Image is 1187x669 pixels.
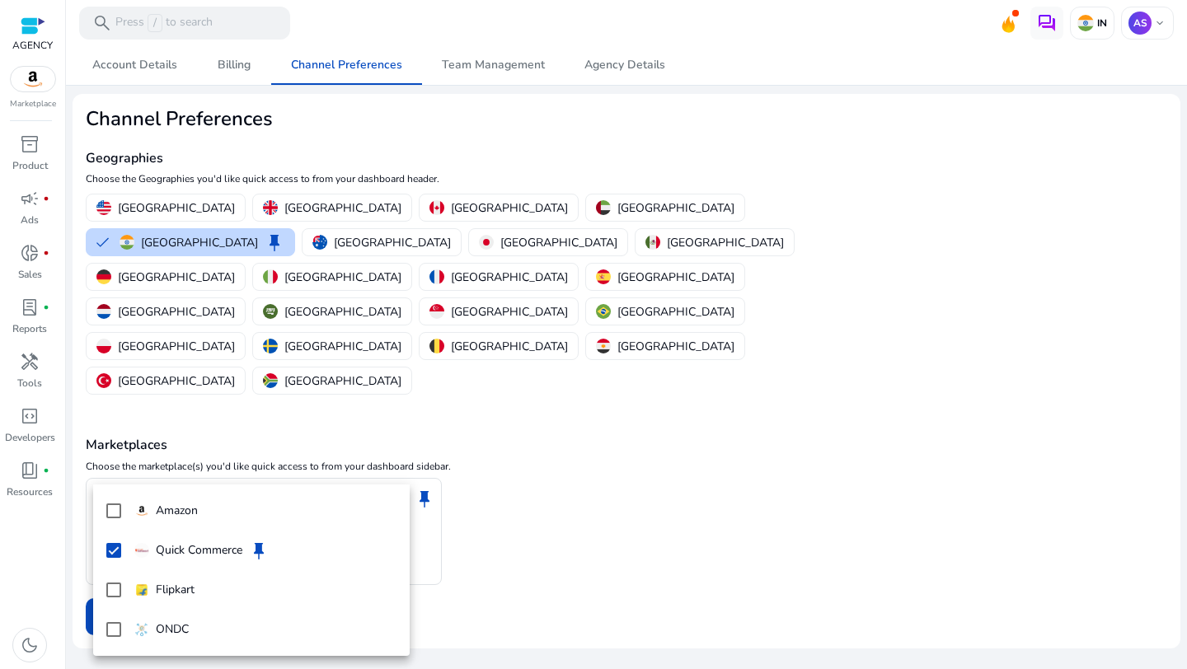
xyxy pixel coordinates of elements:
[249,540,269,560] span: keep
[156,502,198,520] p: Amazon
[134,582,149,597] img: flipkart.svg
[134,543,149,558] img: quick-commerce.gif
[156,581,195,599] p: Flipkart
[134,503,149,518] img: amazon.svg
[156,620,189,639] p: ONDC
[134,622,149,637] img: ondc-sm.webp
[156,541,242,559] p: Quick Commerce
